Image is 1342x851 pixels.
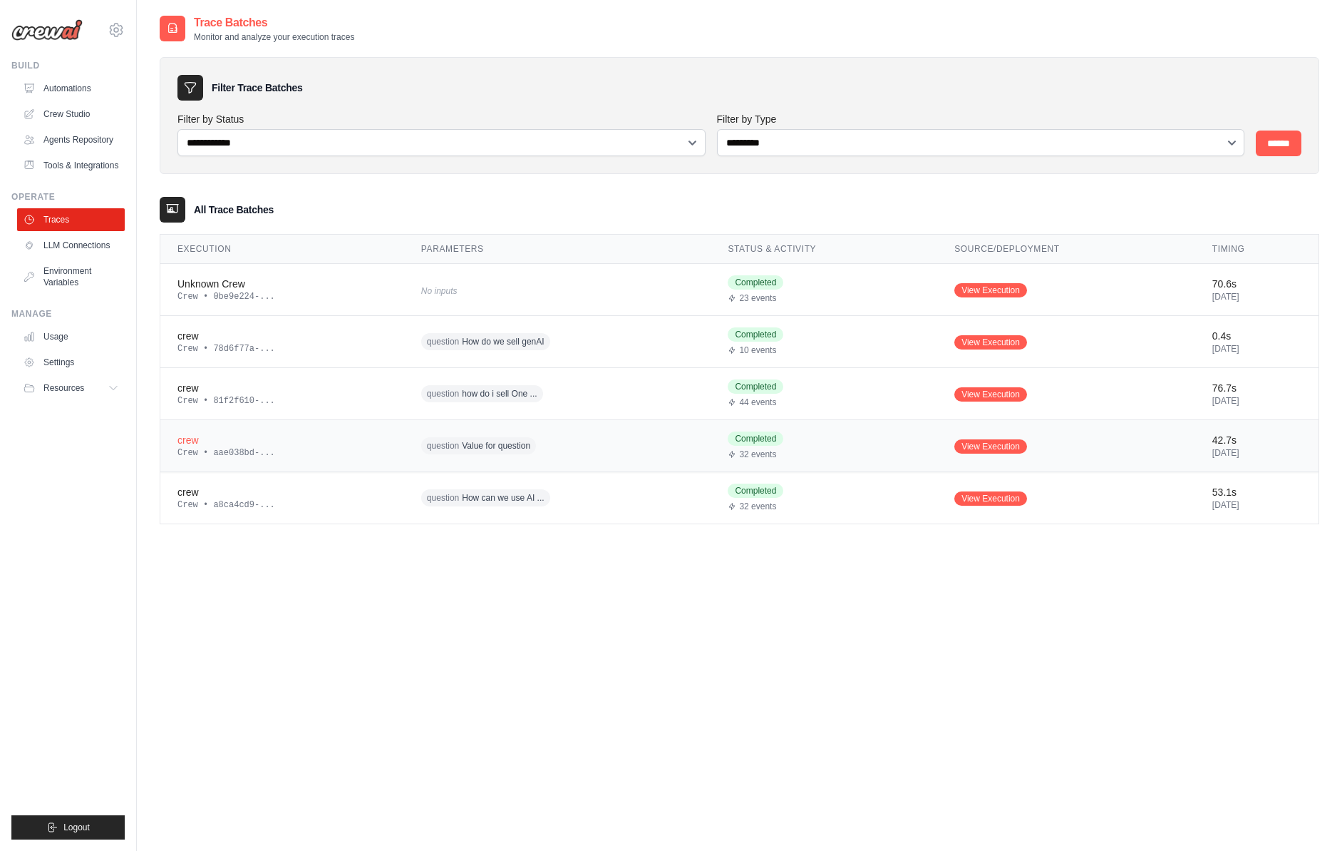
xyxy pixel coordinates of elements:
div: crew [177,329,387,343]
span: How do we sell genAI [462,336,544,347]
span: how do i sell One ... [462,388,537,399]
div: Crew • 81f2f610-... [177,395,387,407]
h3: All Trace Batches [194,203,274,217]
div: question: How do we sell genAI [421,331,694,353]
span: question [427,336,459,347]
a: Automations [17,77,125,100]
a: Usage [17,325,125,348]
span: 32 events [739,501,776,512]
div: question: Value for question [421,435,694,457]
div: [DATE] [1212,395,1301,407]
a: LLM Connections [17,234,125,257]
th: Execution [160,235,404,264]
div: Crew • 78d6f77a-... [177,343,387,355]
a: View Execution [954,387,1027,402]
div: Build [11,60,125,71]
a: Agents Repository [17,128,125,151]
div: Operate [11,191,125,203]
span: 23 events [739,292,776,304]
th: Source/Deployment [937,235,1195,264]
h2: Trace Batches [194,14,354,31]
span: 44 events [739,397,776,408]
tr: View details for crew execution [160,368,1318,420]
div: [DATE] [1212,343,1301,355]
span: question [427,388,459,399]
div: crew [177,433,387,447]
button: Resources [17,377,125,399]
span: Completed [728,327,783,342]
a: Crew Studio [17,103,125,126]
span: Completed [728,379,783,394]
div: Crew • aae038bd-... [177,447,387,459]
tr: View details for crew execution [160,316,1318,368]
div: crew [177,485,387,499]
span: Completed [728,432,783,446]
div: Crew • 0be9e224-... [177,291,387,302]
span: Logout [63,822,90,833]
div: crew [177,381,387,395]
div: Unknown Crew [177,277,387,291]
span: No inputs [421,286,458,296]
div: question: How can we use AI in call centers [421,487,694,509]
div: 70.6s [1212,277,1301,291]
a: View Execution [954,491,1027,506]
div: [DATE] [1212,447,1301,459]
th: Timing [1195,235,1318,264]
div: 0.4s [1212,329,1301,343]
p: Monitor and analyze your execution traces [194,31,354,43]
img: Logo [11,19,83,41]
a: Traces [17,208,125,231]
span: 32 events [739,449,776,460]
label: Filter by Type [717,112,1245,126]
div: Crew • a8ca4cd9-... [177,499,387,511]
span: Resources [43,382,84,394]
span: Value for question [462,440,530,452]
label: Filter by Status [177,112,706,126]
button: Logout [11,815,125,840]
tr: View details for crew execution [160,420,1318,472]
div: 76.7s [1212,381,1301,395]
div: 42.7s [1212,433,1301,447]
span: 10 events [739,345,776,356]
a: Settings [17,351,125,374]
a: Tools & Integrations [17,154,125,177]
span: Completed [728,484,783,498]
div: 53.1s [1212,485,1301,499]
div: question: how do i sell One Journey [421,383,694,405]
h3: Filter Trace Batches [212,81,302,95]
span: question [427,492,459,504]
a: View Execution [954,283,1027,297]
tr: View details for crew execution [160,472,1318,524]
span: Completed [728,275,783,290]
div: [DATE] [1212,291,1301,302]
a: View Execution [954,335,1027,350]
span: How can we use AI ... [462,492,544,504]
a: View Execution [954,439,1027,454]
div: No inputs [421,280,694,300]
th: Parameters [404,235,711,264]
div: Manage [11,308,125,320]
th: Status & Activity [711,235,937,264]
div: [DATE] [1212,499,1301,511]
tr: View details for Unknown Crew execution [160,264,1318,316]
span: question [427,440,459,452]
a: Environment Variables [17,260,125,294]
